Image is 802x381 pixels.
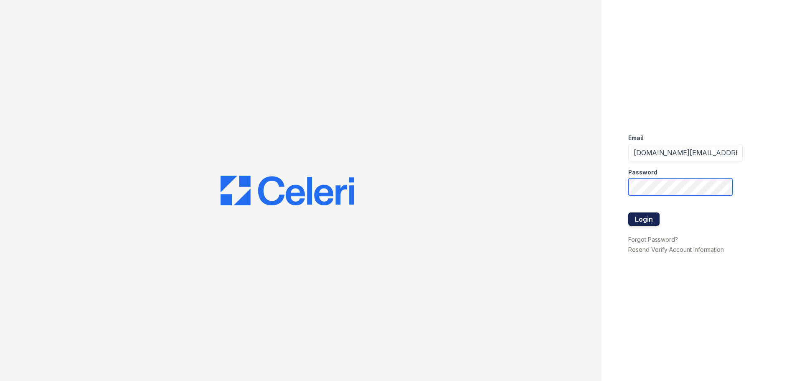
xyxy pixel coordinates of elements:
[221,176,354,206] img: CE_Logo_Blue-a8612792a0a2168367f1c8372b55b34899dd931a85d93a1a3d3e32e68fde9ad4.png
[628,134,644,142] label: Email
[628,212,660,226] button: Login
[628,236,678,243] a: Forgot Password?
[628,246,724,253] a: Resend Verify Account Information
[628,168,657,176] label: Password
